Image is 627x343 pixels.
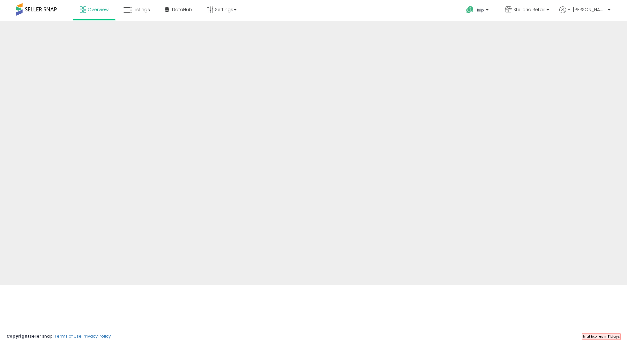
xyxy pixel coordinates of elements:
[513,6,545,13] span: Stellaria Retail
[461,1,495,21] a: Help
[133,6,150,13] span: Listings
[466,6,474,14] i: Get Help
[88,6,108,13] span: Overview
[559,6,610,21] a: Hi [PERSON_NAME]
[568,6,606,13] span: Hi [PERSON_NAME]
[475,7,484,13] span: Help
[172,6,192,13] span: DataHub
